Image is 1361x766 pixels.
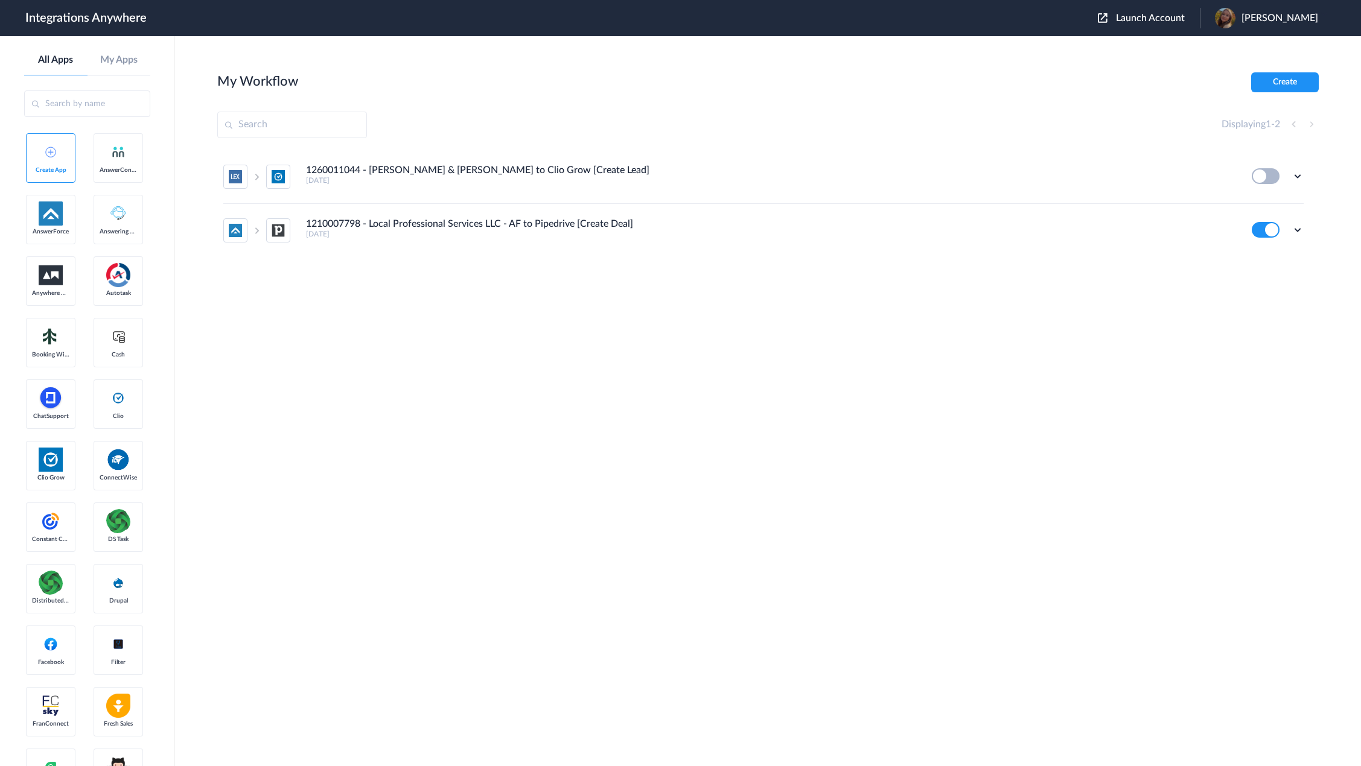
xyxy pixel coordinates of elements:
a: All Apps [24,54,88,66]
img: drupal-logo.svg [111,575,126,590]
span: DS Task [100,536,137,543]
span: Drupal [100,597,137,604]
img: filter.png [106,634,130,654]
img: freshsales.png [106,694,130,718]
span: Clio Grow [32,474,69,481]
img: FranConnect.png [39,694,63,718]
h5: [DATE] [306,176,1235,185]
span: Create App [32,166,69,174]
img: Setmore_Logo.svg [39,326,63,347]
input: Search by name [24,90,150,117]
span: Facebook [32,659,69,666]
span: ConnectWise [100,474,137,481]
span: 2 [1275,119,1280,129]
img: sd4.jpg [1215,8,1235,28]
img: af-app-logo.svg [39,201,63,226]
img: chatsupport-icon.svg [39,386,63,410]
h1: Integrations Anywhere [25,11,147,25]
img: answerconnect-logo.svg [111,145,126,159]
img: aww.png [39,265,63,285]
img: distributedSource.png [106,509,130,533]
a: My Apps [88,54,151,66]
img: autotask.png [106,263,130,287]
img: Answering_service.png [106,201,130,226]
span: Distributed Source [32,597,69,604]
img: distributedSource.png [39,571,63,595]
span: Autotask [100,290,137,297]
img: cash-logo.svg [111,329,126,344]
span: 1 [1266,119,1271,129]
h5: [DATE] [306,230,1235,238]
h4: 1210007798 - Local Professional Services LLC - AF to Pipedrive [Create Deal] [306,218,633,230]
span: ChatSupport [32,413,69,420]
img: clio-logo.svg [111,391,126,405]
img: constant-contact.svg [39,509,63,533]
img: connectwise.png [106,448,130,471]
span: Clio [100,413,137,420]
img: launch-acct-icon.svg [1098,13,1108,23]
h2: My Workflow [217,74,298,89]
span: Anywhere Works [32,290,69,297]
button: Launch Account [1098,13,1200,24]
span: FranConnect [32,720,69,727]
span: Booking Widget [32,351,69,358]
span: Launch Account [1116,13,1185,23]
img: facebook-logo.svg [43,637,58,651]
span: Filter [100,659,137,666]
span: Constant Contact [32,536,69,543]
span: AnswerForce [32,228,69,235]
span: Cash [100,351,137,358]
h4: Displaying - [1222,119,1280,130]
input: Search [217,112,367,138]
img: Clio.jpg [39,448,63,472]
button: Create [1251,72,1319,92]
span: Fresh Sales [100,720,137,727]
h4: 1260011044 - [PERSON_NAME] & [PERSON_NAME] to Clio Grow [Create Lead] [306,165,649,176]
span: [PERSON_NAME] [1241,13,1318,24]
span: AnswerConnect [100,166,137,174]
span: Answering Service [100,228,137,235]
img: add-icon.svg [45,147,56,157]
